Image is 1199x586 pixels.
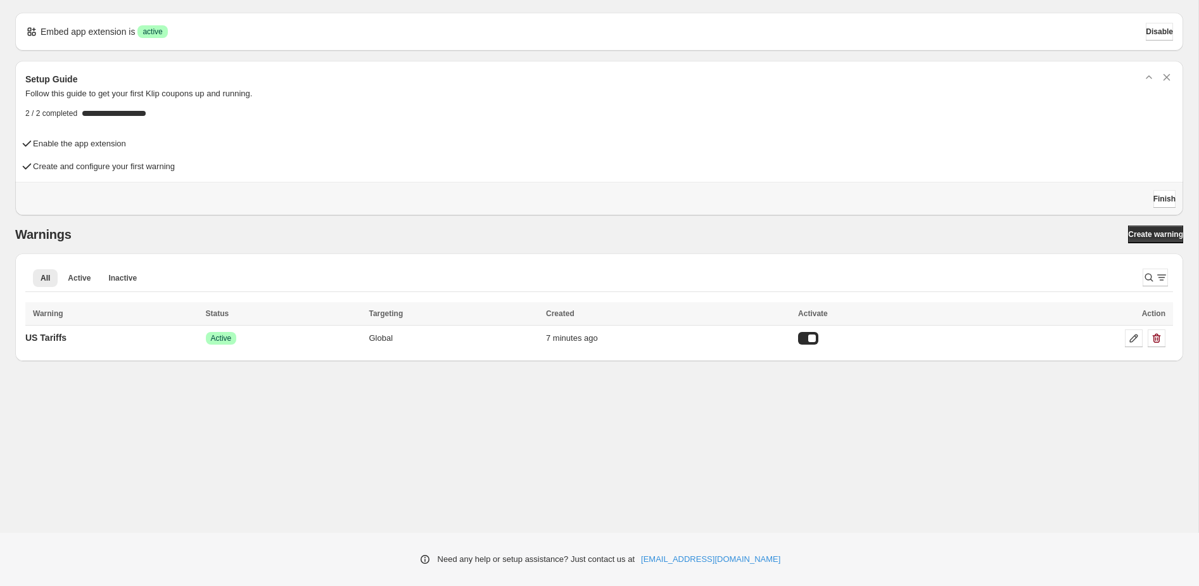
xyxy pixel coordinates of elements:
[369,332,539,345] div: Global
[25,87,1173,100] p: Follow this guide to get your first Klip coupons up and running.
[546,332,790,345] div: 7 minutes ago
[798,309,828,318] span: Activate
[25,73,77,86] h3: Setup Guide
[33,309,63,318] span: Warning
[25,331,67,344] p: US Tariffs
[369,309,403,318] span: Targeting
[641,553,780,566] a: [EMAIL_ADDRESS][DOMAIN_NAME]
[25,108,77,118] span: 2 / 2 completed
[1128,229,1183,239] span: Create warning
[1142,309,1165,318] span: Action
[41,25,135,38] p: Embed app extension is
[41,273,50,283] span: All
[1146,27,1173,37] span: Disable
[68,273,91,283] span: Active
[143,27,162,37] span: active
[1146,23,1173,41] button: Disable
[108,273,137,283] span: Inactive
[33,137,126,150] h4: Enable the app extension
[1153,190,1176,208] button: Finish
[1143,269,1168,286] button: Search and filter results
[211,333,232,343] span: Active
[1153,194,1176,204] span: Finish
[33,160,175,173] h4: Create and configure your first warning
[1128,226,1183,243] a: Create warning
[15,227,72,242] h2: Warnings
[546,309,574,318] span: Created
[206,309,229,318] span: Status
[25,328,67,348] a: US Tariffs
